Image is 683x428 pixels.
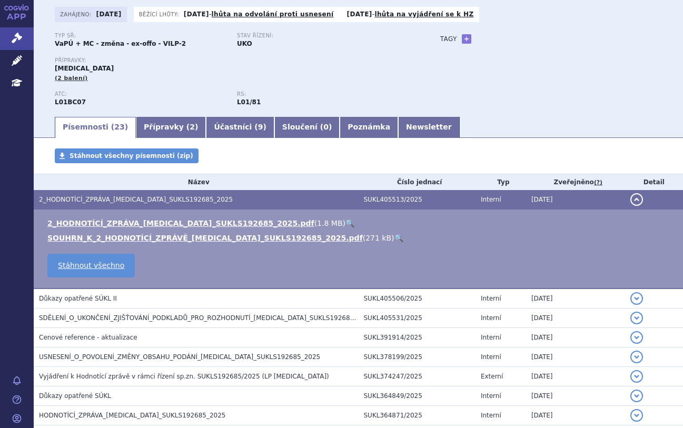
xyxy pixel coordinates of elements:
span: Interní [481,334,501,341]
span: 1.8 MB [317,219,342,227]
th: Název [34,174,359,190]
th: Typ [476,174,526,190]
strong: azacitidin [237,98,261,106]
strong: [DATE] [96,11,122,18]
p: Typ SŘ: [55,33,226,39]
button: detail [630,193,643,206]
strong: UKO [237,40,252,47]
span: 0 [323,123,329,131]
td: SUKL374247/2025 [359,367,476,386]
strong: [DATE] [347,11,372,18]
span: 9 [258,123,263,131]
a: 🔍 [394,234,403,242]
span: (2 balení) [55,75,88,82]
a: Poznámka [340,117,398,138]
a: 2_HODNOTÍCÍ_ZPRÁVA_[MEDICAL_DATA]_SUKLS192685_2025.pdf [47,219,314,227]
th: Zveřejněno [526,174,625,190]
th: Detail [625,174,683,190]
span: Zahájeno: [60,10,93,18]
a: lhůta na vyjádření se k HZ [374,11,473,18]
strong: AZACITIDIN [55,98,86,106]
a: + [462,34,471,44]
span: Cenové reference - aktualizace [39,334,137,341]
a: Stáhnout všechno [47,254,135,277]
td: [DATE] [526,288,625,308]
span: 23 [114,123,124,131]
button: detail [630,331,643,344]
span: 2 [190,123,195,131]
button: detail [630,312,643,324]
a: lhůta na odvolání proti usnesení [212,11,334,18]
span: SDĚLENÍ_O_UKONČENÍ_ZJIŠŤOVÁNÍ_PODKLADŮ_PRO_ROZHODNUTÍ_ONUREG_SUKLS192685_2025 [39,314,373,322]
td: SUKL364871/2025 [359,406,476,425]
span: Interní [481,353,501,361]
span: [MEDICAL_DATA] [55,65,114,72]
td: [DATE] [526,347,625,367]
span: 2_HODNOTÍCÍ_ZPRÁVA_ONUREG_SUKLS192685_2025 [39,196,233,203]
span: USNESENÍ_O_POVOLENÍ_ZMĚNY_OBSAHU_PODÁNÍ_ONUREG_SUKLS192685_2025 [39,353,320,361]
abbr: (?) [594,179,602,186]
span: Interní [481,295,501,302]
td: SUKL364849/2025 [359,386,476,406]
li: ( ) [47,218,672,228]
button: detail [630,370,643,383]
a: Písemnosti (23) [55,117,136,138]
p: ATC: [55,91,226,97]
span: Důkazy opatřené SÚKL II [39,295,117,302]
a: Účastníci (9) [206,117,274,138]
td: SUKL378199/2025 [359,347,476,367]
span: 271 kB [365,234,391,242]
button: detail [630,351,643,363]
span: Vyjádření k Hodnotící zprávě v rámci řízení sp.zn. SUKLS192685/2025 (LP Onureg) [39,373,329,380]
a: Sloučení (0) [274,117,340,138]
button: detail [630,409,643,422]
td: SUKL405531/2025 [359,308,476,328]
span: Interní [481,196,501,203]
td: SUKL391914/2025 [359,328,476,347]
p: Stav řízení: [237,33,409,39]
p: RS: [237,91,409,97]
a: Přípravky (2) [136,117,206,138]
td: [DATE] [526,308,625,328]
td: SUKL405506/2025 [359,288,476,308]
th: Číslo jednací [359,174,476,190]
p: - [347,10,474,18]
td: [DATE] [526,190,625,210]
td: [DATE] [526,406,625,425]
button: detail [630,390,643,402]
button: detail [630,292,643,305]
span: HODNOTÍCÍ_ZPRÁVA_ONUREG_SUKLS192685_2025 [39,412,226,419]
td: SUKL405513/2025 [359,190,476,210]
a: SOUHRN_K_2_HODNOTÍCÍ_ZPRÁVĚ_[MEDICAL_DATA]_SUKLS192685_2025.pdf [47,234,363,242]
td: [DATE] [526,328,625,347]
a: Stáhnout všechny písemnosti (zip) [55,148,199,163]
li: ( ) [47,233,672,243]
td: [DATE] [526,386,625,406]
span: Interní [481,392,501,400]
span: Interní [481,314,501,322]
strong: [DATE] [184,11,209,18]
p: Přípravky: [55,57,419,64]
td: [DATE] [526,367,625,386]
span: Stáhnout všechny písemnosti (zip) [70,152,193,160]
p: - [184,10,334,18]
h3: Tagy [440,33,457,45]
a: Newsletter [398,117,460,138]
span: Interní [481,412,501,419]
span: Důkazy opatřené SÚKL [39,392,111,400]
span: Externí [481,373,503,380]
strong: VaPÚ + MC - změna - ex-offo - VILP-2 [55,40,186,47]
span: Běžící lhůty: [139,10,181,18]
a: 🔍 [345,219,354,227]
